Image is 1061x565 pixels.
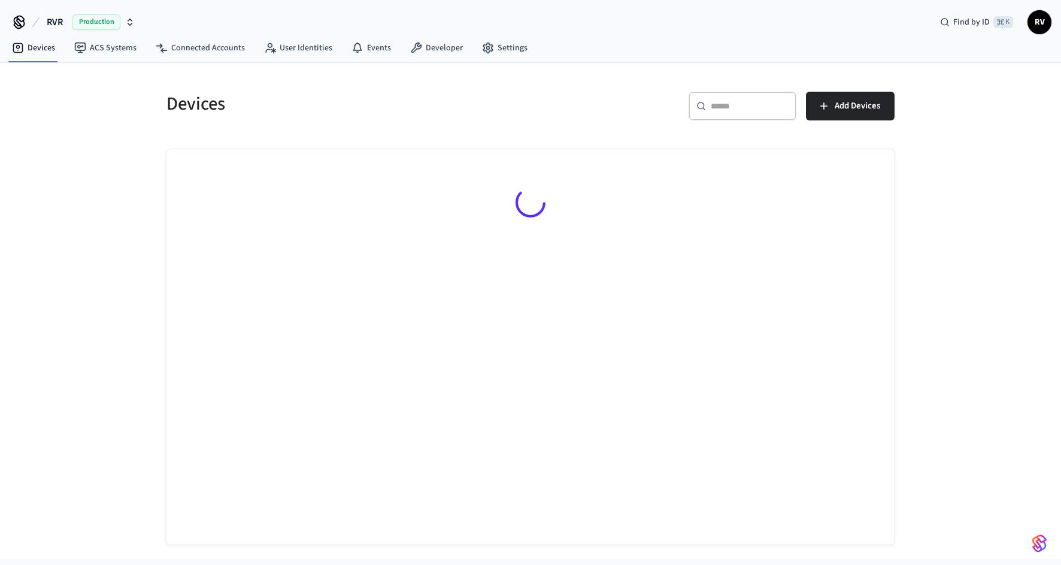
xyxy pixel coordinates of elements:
button: RV [1027,10,1051,34]
a: User Identities [254,37,342,59]
span: ⌘ K [993,16,1013,28]
a: Devices [2,37,65,59]
span: RV [1029,11,1050,33]
a: ACS Systems [65,37,146,59]
span: RVR [47,15,63,29]
a: Developer [401,37,472,59]
div: Find by ID⌘ K [930,11,1023,33]
a: Events [342,37,401,59]
img: SeamLogoGradient.69752ec5.svg [1032,534,1047,553]
a: Settings [472,37,537,59]
span: Add Devices [835,98,880,114]
button: Add Devices [806,92,895,120]
a: Connected Accounts [146,37,254,59]
span: Find by ID [953,16,990,28]
span: Production [72,14,120,30]
h5: Devices [166,92,523,116]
